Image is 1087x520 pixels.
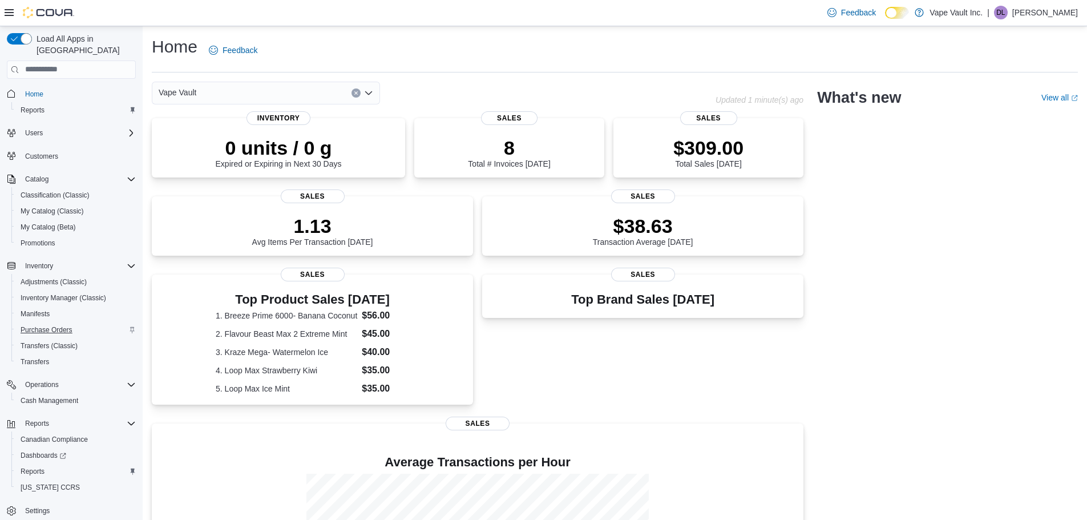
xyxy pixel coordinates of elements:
span: Canadian Compliance [21,435,88,444]
p: $309.00 [673,136,743,159]
a: Settings [21,504,54,518]
a: My Catalog (Classic) [16,204,88,218]
span: Reports [21,417,136,430]
button: Open list of options [364,88,373,98]
span: Catalog [25,175,49,184]
span: Cash Management [21,396,78,405]
button: Settings [2,502,140,519]
a: Transfers (Classic) [16,339,82,353]
div: Expired or Expiring in Next 30 Days [216,136,342,168]
button: Catalog [21,172,53,186]
span: Sales [481,111,538,125]
span: Load All Apps in [GEOGRAPHIC_DATA] [32,33,136,56]
h3: Top Brand Sales [DATE] [571,293,714,307]
span: Sales [611,190,675,203]
button: Customers [2,148,140,164]
button: Operations [21,378,63,392]
button: Inventory [21,259,58,273]
span: Purchase Orders [16,323,136,337]
div: Total Sales [DATE] [673,136,743,168]
a: My Catalog (Beta) [16,220,80,234]
span: Adjustments (Classic) [16,275,136,289]
a: Dashboards [11,448,140,463]
span: Canadian Compliance [16,433,136,446]
svg: External link [1071,95,1078,102]
span: My Catalog (Beta) [21,223,76,232]
a: Dashboards [16,449,71,462]
img: Cova [23,7,74,18]
p: Vape Vault Inc. [930,6,983,19]
button: Home [2,86,140,102]
dd: $35.00 [362,382,409,396]
button: Users [2,125,140,141]
span: Users [21,126,136,140]
p: | [987,6,989,19]
span: Promotions [21,239,55,248]
button: Reports [2,416,140,432]
span: Reports [16,103,136,117]
span: Home [21,87,136,101]
span: Dashboards [21,451,66,460]
a: Transfers [16,355,54,369]
dt: 4. Loop Max Strawberry Kiwi [216,365,357,376]
span: Sales [611,268,675,281]
span: Home [25,90,43,99]
div: Transaction Average [DATE] [593,215,693,247]
button: Transfers (Classic) [11,338,140,354]
span: Transfers [16,355,136,369]
span: Reports [21,467,45,476]
button: [US_STATE] CCRS [11,479,140,495]
span: Inventory Manager (Classic) [21,293,106,303]
dd: $45.00 [362,327,409,341]
button: My Catalog (Beta) [11,219,140,235]
a: Adjustments (Classic) [16,275,91,289]
span: Feedback [841,7,876,18]
button: Cash Management [11,393,140,409]
span: Inventory Manager (Classic) [16,291,136,305]
div: Avg Items Per Transaction [DATE] [252,215,373,247]
button: Transfers [11,354,140,370]
a: Manifests [16,307,54,321]
span: Sales [281,268,345,281]
span: Users [25,128,43,138]
dd: $40.00 [362,345,409,359]
a: Purchase Orders [16,323,77,337]
a: Reports [16,103,49,117]
span: Dashboards [16,449,136,462]
a: Inventory Manager (Classic) [16,291,111,305]
span: Sales [446,417,510,430]
button: Inventory Manager (Classic) [11,290,140,306]
button: Reports [11,463,140,479]
div: Total # Invoices [DATE] [468,136,550,168]
dt: 5. Loop Max Ice Mint [216,383,357,394]
button: Clear input [351,88,361,98]
dt: 1. Breeze Prime 6000- Banana Coconut [216,310,357,321]
button: Catalog [2,171,140,187]
span: Settings [25,506,50,515]
button: Canadian Compliance [11,432,140,448]
a: Customers [21,150,63,163]
button: My Catalog (Classic) [11,203,140,219]
p: $38.63 [593,215,693,237]
span: Manifests [16,307,136,321]
a: Classification (Classic) [16,188,94,202]
span: Catalog [21,172,136,186]
a: Feedback [823,1,880,24]
button: Reports [21,417,54,430]
h3: Top Product Sales [DATE] [216,293,409,307]
span: Inventory [25,261,53,271]
span: Inventory [21,259,136,273]
h4: Average Transactions per Hour [161,455,794,469]
p: [PERSON_NAME] [1012,6,1078,19]
p: Updated 1 minute(s) ago [716,95,803,104]
h2: What's new [817,88,901,107]
span: Transfers (Classic) [21,341,78,350]
a: [US_STATE] CCRS [16,481,84,494]
span: Sales [680,111,737,125]
h1: Home [152,35,197,58]
span: Operations [21,378,136,392]
a: Home [21,87,48,101]
span: Vape Vault [159,86,196,99]
span: Operations [25,380,59,389]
